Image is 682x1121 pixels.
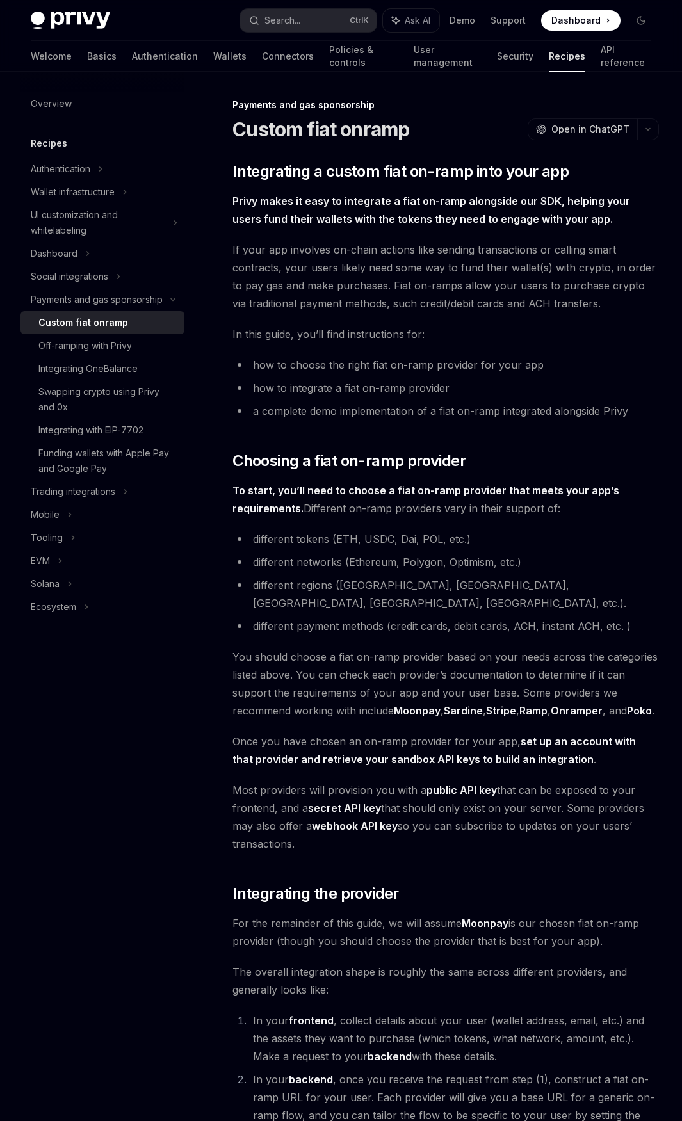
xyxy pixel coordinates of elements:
a: Off-ramping with Privy [20,334,184,357]
li: In your , collect details about your user (wallet address, email, etc.) and the assets they want ... [249,1012,659,1065]
a: Support [491,14,526,27]
a: Dashboard [541,10,621,31]
a: Policies & controls [329,41,398,72]
div: Custom fiat onramp [38,315,128,330]
span: Integrating a custom fiat on-ramp into your app [232,161,569,182]
strong: frontend [289,1014,334,1027]
li: how to integrate a fiat on-ramp provider [232,379,659,397]
a: Security [497,41,533,72]
span: Different on-ramp providers vary in their support of: [232,481,659,517]
a: User management [414,41,482,72]
span: The overall integration shape is roughly the same across different providers, and generally looks... [232,963,659,999]
span: Open in ChatGPT [551,123,629,136]
a: API reference [601,41,651,72]
a: Poko [627,704,652,718]
li: how to choose the right fiat on-ramp provider for your app [232,356,659,374]
div: Dashboard [31,246,77,261]
h1: Custom fiat onramp [232,118,410,141]
a: Moonpay [394,704,441,718]
div: Payments and gas sponsorship [31,292,163,307]
strong: secret API key [308,802,381,814]
button: Open in ChatGPT [528,118,637,140]
a: Authentication [132,41,198,72]
a: Onramper [551,704,603,718]
span: You should choose a fiat on-ramp provider based on your needs across the categories listed above.... [232,648,659,720]
li: different networks (Ethereum, Polygon, Optimism, etc.) [232,553,659,571]
div: Overview [31,96,72,111]
div: Trading integrations [31,484,115,499]
div: Off-ramping with Privy [38,338,132,353]
a: Recipes [549,41,585,72]
div: Search... [264,13,300,28]
a: Demo [450,14,475,27]
span: Once you have chosen an on-ramp provider for your app, . [232,732,659,768]
div: UI customization and whitelabeling [31,207,165,238]
strong: webhook API key [312,819,398,832]
a: Integrating with EIP-7702 [20,419,184,442]
div: Authentication [31,161,90,177]
span: In this guide, you’ll find instructions for: [232,325,659,343]
div: Mobile [31,507,60,522]
div: Social integrations [31,269,108,284]
span: Most providers will provision you with a that can be exposed to your frontend, and a that should ... [232,781,659,853]
a: Wallets [213,41,247,72]
span: If your app involves on-chain actions like sending transactions or calling smart contracts, your ... [232,241,659,312]
li: a complete demo implementation of a fiat on-ramp integrated alongside Privy [232,402,659,420]
button: Ask AI [383,9,439,32]
a: Funding wallets with Apple Pay and Google Pay [20,442,184,480]
strong: backend [368,1050,412,1063]
div: Payments and gas sponsorship [232,99,659,111]
a: Welcome [31,41,72,72]
a: Basics [87,41,117,72]
div: EVM [31,553,50,569]
li: different tokens (ETH, USDC, Dai, POL, etc.) [232,530,659,548]
img: dark logo [31,12,110,29]
h5: Recipes [31,136,67,151]
span: Ask AI [405,14,430,27]
li: different payment methods (credit cards, debit cards, ACH, instant ACH, etc. ) [232,617,659,635]
a: Ramp [519,704,548,718]
button: Search...CtrlK [240,9,377,32]
div: Solana [31,576,60,592]
span: Ctrl K [350,15,369,26]
a: Custom fiat onramp [20,311,184,334]
strong: Privy makes it easy to integrate a fiat on-ramp alongside our SDK, helping your users fund their ... [232,195,630,225]
div: Integrating with EIP-7702 [38,423,143,438]
li: different regions ([GEOGRAPHIC_DATA], [GEOGRAPHIC_DATA], [GEOGRAPHIC_DATA], [GEOGRAPHIC_DATA], [G... [232,576,659,612]
span: For the remainder of this guide, we will assume is our chosen fiat on-ramp provider (though you s... [232,914,659,950]
span: Integrating the provider [232,883,399,904]
a: Overview [20,92,184,115]
div: Tooling [31,530,63,545]
strong: public API key [426,784,497,796]
div: Integrating OneBalance [38,361,138,376]
div: Wallet infrastructure [31,184,115,200]
a: Integrating OneBalance [20,357,184,380]
span: Dashboard [551,14,601,27]
span: Choosing a fiat on-ramp provider [232,451,466,471]
a: Stripe [486,704,516,718]
button: Toggle dark mode [631,10,651,31]
strong: Moonpay [462,917,508,930]
div: Funding wallets with Apple Pay and Google Pay [38,446,177,476]
strong: backend [289,1073,333,1086]
div: Swapping crypto using Privy and 0x [38,384,177,415]
strong: To start, you’ll need to choose a fiat on-ramp provider that meets your app’s requirements. [232,484,619,515]
div: Ecosystem [31,599,76,615]
a: Sardine [444,704,483,718]
a: Swapping crypto using Privy and 0x [20,380,184,419]
a: Connectors [262,41,314,72]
